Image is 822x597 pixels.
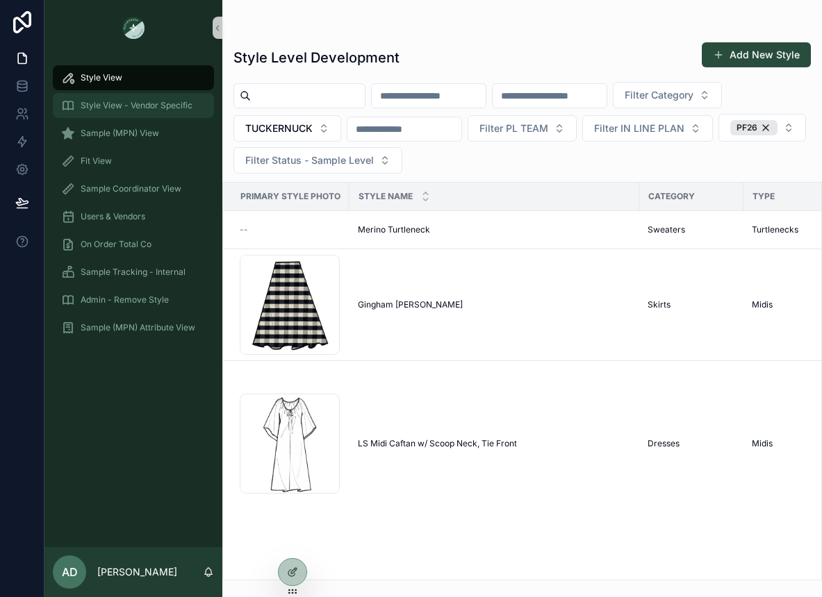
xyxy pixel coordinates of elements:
a: Sample (MPN) Attribute View [53,315,214,340]
a: LS Midi Caftan w/ Scoop Neck, Tie Front [358,438,631,449]
button: Select Button [582,115,713,142]
span: Midis [752,299,773,310]
button: Unselect PF_26 [730,120,778,135]
span: TUCKERNUCK [245,121,313,135]
span: Style Name [359,191,413,202]
span: Filter Status - Sample Level [245,153,374,167]
button: Select Button [613,82,722,108]
a: Fit View [53,149,214,174]
a: Admin - Remove Style [53,287,214,312]
span: Gingham [PERSON_NAME] [358,299,463,310]
span: Sample (MPN) Attribute View [81,322,195,333]
span: Fit View [81,155,112,167]
div: PF26 [730,120,778,135]
span: Filter PL TEAM [479,121,548,135]
span: Skirts [648,299,671,310]
span: Primary Style Photo [240,191,340,202]
div: scrollable content [44,56,222,358]
a: Style View [53,65,214,90]
a: Sample Coordinator View [53,176,214,201]
span: LS Midi Caftan w/ Scoop Neck, Tie Front [358,438,517,449]
span: Sample Tracking - Internal [81,267,186,278]
span: Sample (MPN) View [81,128,159,139]
button: Add New Style [702,42,811,67]
span: Category [648,191,695,202]
button: Select Button [718,114,806,142]
h1: Style Level Development [233,48,400,67]
a: -- [240,224,341,235]
span: Type [753,191,775,202]
span: Filter IN LINE PLAN [594,121,684,135]
a: Sample Tracking - Internal [53,260,214,285]
span: AD [62,564,78,580]
span: Users & Vendors [81,211,145,222]
span: Sweaters [648,224,685,235]
span: Dresses [648,438,680,449]
a: Skirts [648,299,735,310]
a: Merino Turtleneck [358,224,631,235]
span: Midis [752,438,773,449]
p: [PERSON_NAME] [97,565,177,579]
button: Select Button [233,147,402,174]
span: Turtlenecks [752,224,798,235]
a: Sample (MPN) View [53,121,214,146]
a: Dresses [648,438,735,449]
button: Select Button [468,115,577,142]
a: Sweaters [648,224,735,235]
span: Merino Turtleneck [358,224,430,235]
a: Users & Vendors [53,204,214,229]
span: Style View [81,72,122,83]
span: Filter Category [625,88,693,102]
img: App logo [122,17,145,39]
span: Style View - Vendor Specific [81,100,192,111]
a: Gingham [PERSON_NAME] [358,299,631,310]
span: Sample Coordinator View [81,183,181,194]
span: On Order Total Co [81,239,151,250]
span: -- [240,224,248,235]
button: Select Button [233,115,341,142]
a: On Order Total Co [53,232,214,257]
a: Style View - Vendor Specific [53,93,214,118]
span: Admin - Remove Style [81,294,169,305]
